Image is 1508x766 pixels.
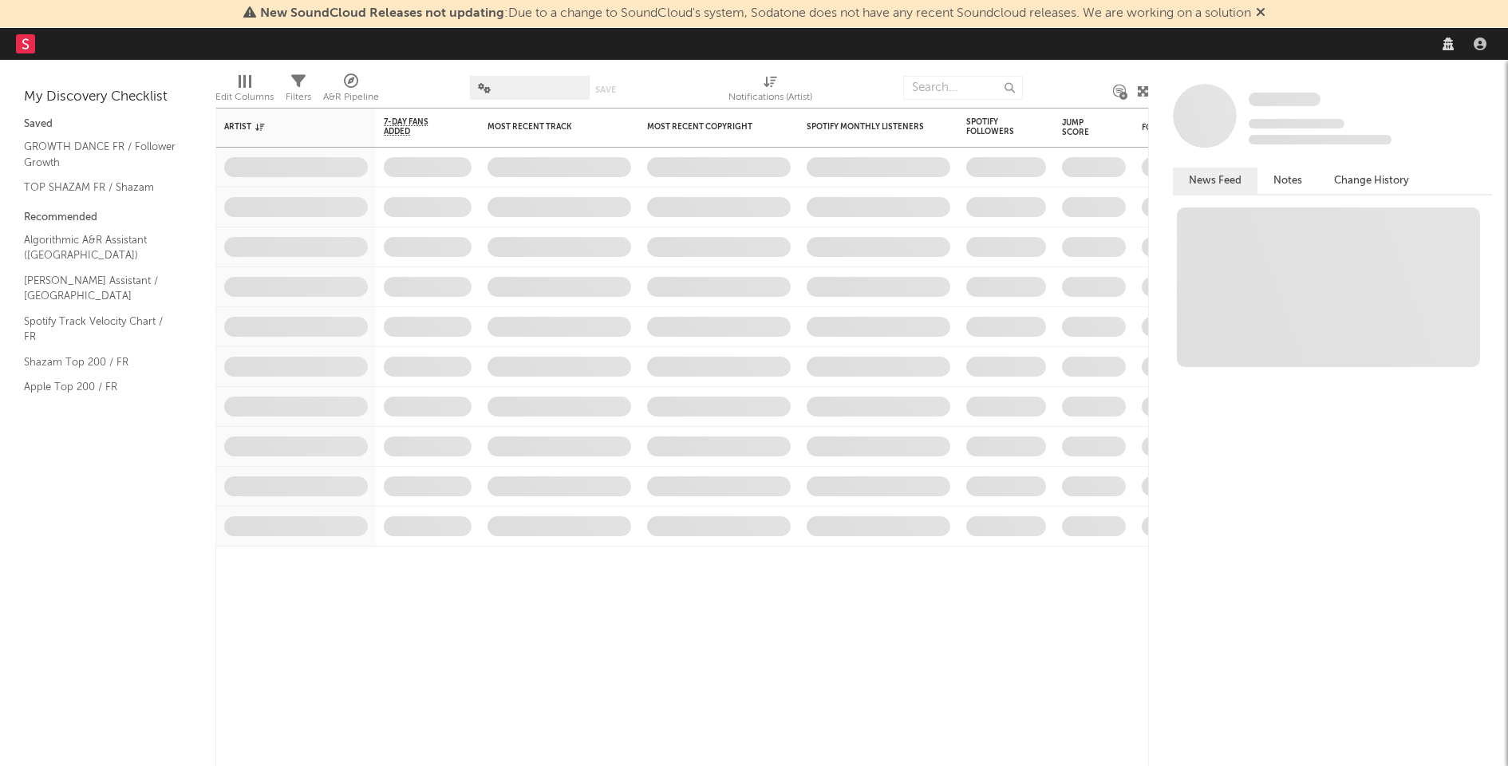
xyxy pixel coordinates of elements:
[24,378,176,396] a: Apple Top 200 / FR
[1318,168,1425,194] button: Change History
[728,68,812,114] div: Notifications (Artist)
[224,122,344,132] div: Artist
[215,88,274,107] div: Edit Columns
[595,85,616,94] button: Save
[1142,123,1261,132] div: Folders
[1249,135,1392,144] span: 0 fans last week
[1062,118,1102,137] div: Jump Score
[1257,168,1318,194] button: Notes
[24,231,176,264] a: Algorithmic A&R Assistant ([GEOGRAPHIC_DATA])
[24,353,176,371] a: Shazam Top 200 / FR
[1249,92,1320,108] a: Some Artist
[24,272,176,305] a: [PERSON_NAME] Assistant / [GEOGRAPHIC_DATA]
[215,68,274,114] div: Edit Columns
[1249,93,1320,106] span: Some Artist
[24,88,191,107] div: My Discovery Checklist
[260,7,504,20] span: New SoundCloud Releases not updating
[647,122,767,132] div: Most Recent Copyright
[24,208,191,227] div: Recommended
[24,138,176,171] a: GROWTH DANCE FR / Follower Growth
[728,88,812,107] div: Notifications (Artist)
[1173,168,1257,194] button: News Feed
[24,179,176,196] a: TOP SHAZAM FR / Shazam
[966,117,1022,136] div: Spotify Followers
[286,68,311,114] div: Filters
[286,88,311,107] div: Filters
[1256,7,1265,20] span: Dismiss
[323,68,379,114] div: A&R Pipeline
[260,7,1251,20] span: : Due to a change to SoundCloud's system, Sodatone does not have any recent Soundcloud releases. ...
[903,76,1023,100] input: Search...
[1249,119,1344,128] span: Tracking Since: [DATE]
[24,313,176,345] a: Spotify Track Velocity Chart / FR
[323,88,379,107] div: A&R Pipeline
[807,122,926,132] div: Spotify Monthly Listeners
[488,122,607,132] div: Most Recent Track
[24,115,191,134] div: Saved
[384,117,448,136] span: 7-Day Fans Added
